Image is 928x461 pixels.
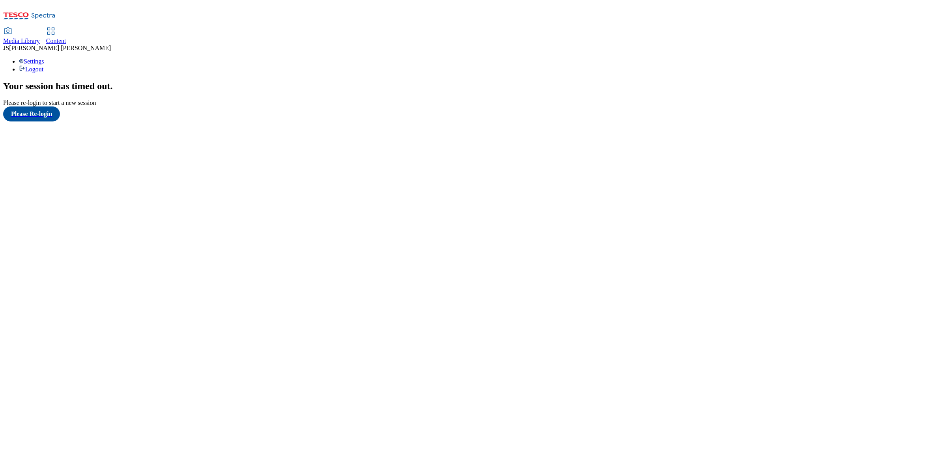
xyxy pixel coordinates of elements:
[3,81,925,91] h2: Your session has timed out
[19,58,44,65] a: Settings
[9,45,111,51] span: [PERSON_NAME] [PERSON_NAME]
[19,66,43,73] a: Logout
[3,37,40,44] span: Media Library
[3,45,9,51] span: JS
[3,28,40,45] a: Media Library
[3,106,925,121] a: Please Re-login
[46,37,66,44] span: Content
[110,81,113,91] span: .
[3,106,60,121] button: Please Re-login
[46,28,66,45] a: Content
[3,99,925,106] div: Please re-login to start a new session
